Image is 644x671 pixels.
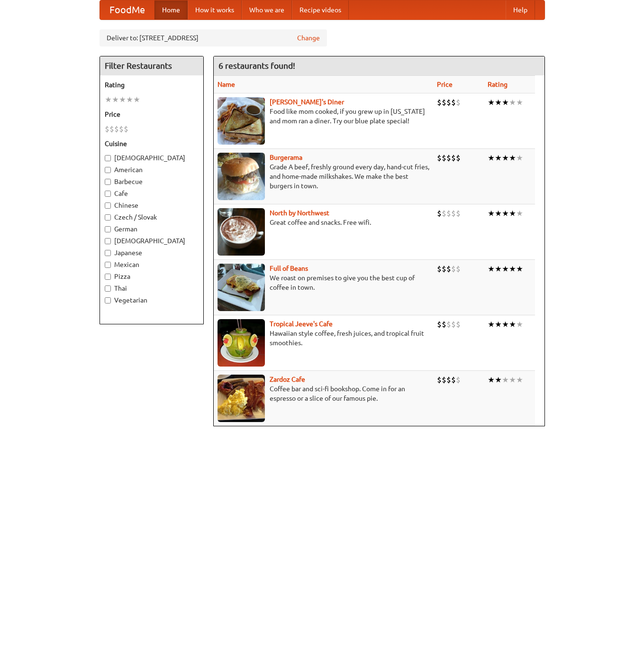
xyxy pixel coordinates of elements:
[242,0,292,19] a: Who we are
[502,97,509,108] li: ★
[442,153,446,163] li: $
[105,94,112,105] li: ★
[270,154,302,161] a: Burgerama
[495,153,502,163] li: ★
[437,319,442,330] li: $
[502,319,509,330] li: ★
[218,264,265,311] img: beans.jpg
[105,226,111,232] input: German
[442,97,446,108] li: $
[105,214,111,221] input: Czech / Slovak
[105,165,199,175] label: American
[105,191,111,197] input: Cafe
[270,98,344,106] a: [PERSON_NAME]'s Diner
[509,319,516,330] li: ★
[218,273,429,292] p: We roast on premises to give you the best cup of coffee in town.
[446,319,451,330] li: $
[516,153,523,163] li: ★
[218,162,429,191] p: Grade A beef, freshly ground every day, hand-cut fries, and home-made milkshakes. We make the bes...
[451,319,456,330] li: $
[124,124,128,134] li: $
[105,272,199,281] label: Pizza
[105,295,199,305] label: Vegetarian
[442,264,446,274] li: $
[270,320,333,328] a: Tropical Jeeve's Cafe
[292,0,349,19] a: Recipe videos
[105,284,199,293] label: Thai
[105,250,111,256] input: Japanese
[456,97,461,108] li: $
[105,248,199,257] label: Japanese
[495,375,502,385] li: ★
[437,208,442,219] li: $
[488,375,495,385] li: ★
[516,97,523,108] li: ★
[218,97,265,145] img: sallys.jpg
[451,264,456,274] li: $
[112,94,119,105] li: ★
[451,375,456,385] li: $
[509,97,516,108] li: ★
[509,375,516,385] li: ★
[100,29,327,46] div: Deliver to: [STREET_ADDRESS]
[105,297,111,303] input: Vegetarian
[437,153,442,163] li: $
[105,167,111,173] input: American
[100,0,154,19] a: FoodMe
[105,177,199,186] label: Barbecue
[105,179,111,185] input: Barbecue
[133,94,140,105] li: ★
[105,212,199,222] label: Czech / Slovak
[218,81,235,88] a: Name
[218,61,295,70] ng-pluralize: 6 restaurants found!
[109,124,114,134] li: $
[442,319,446,330] li: $
[270,209,329,217] a: North by Northwest
[105,202,111,209] input: Chinese
[446,264,451,274] li: $
[126,94,133,105] li: ★
[495,319,502,330] li: ★
[456,319,461,330] li: $
[456,375,461,385] li: $
[218,107,429,126] p: Food like mom cooked, if you grew up in [US_STATE] and mom ran a diner. Try our blue plate special!
[506,0,535,19] a: Help
[119,124,124,134] li: $
[270,265,308,272] a: Full of Beans
[105,139,199,148] h5: Cuisine
[488,264,495,274] li: ★
[105,238,111,244] input: [DEMOGRAPHIC_DATA]
[488,153,495,163] li: ★
[105,285,111,292] input: Thai
[446,375,451,385] li: $
[270,376,305,383] a: Zardoz Cafe
[105,201,199,210] label: Chinese
[456,208,461,219] li: $
[451,153,456,163] li: $
[218,153,265,200] img: burgerama.jpg
[218,218,429,227] p: Great coffee and snacks. Free wifi.
[218,329,429,348] p: Hawaiian style coffee, fresh juices, and tropical fruit smoothies.
[516,319,523,330] li: ★
[516,264,523,274] li: ★
[100,56,203,75] h4: Filter Restaurants
[446,153,451,163] li: $
[119,94,126,105] li: ★
[105,189,199,198] label: Cafe
[437,81,453,88] a: Price
[105,260,199,269] label: Mexican
[502,208,509,219] li: ★
[218,384,429,403] p: Coffee bar and sci-fi bookshop. Come in for an espresso or a slice of our famous pie.
[105,274,111,280] input: Pizza
[154,0,188,19] a: Home
[451,97,456,108] li: $
[495,208,502,219] li: ★
[456,153,461,163] li: $
[188,0,242,19] a: How it works
[509,264,516,274] li: ★
[105,262,111,268] input: Mexican
[218,208,265,256] img: north.jpg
